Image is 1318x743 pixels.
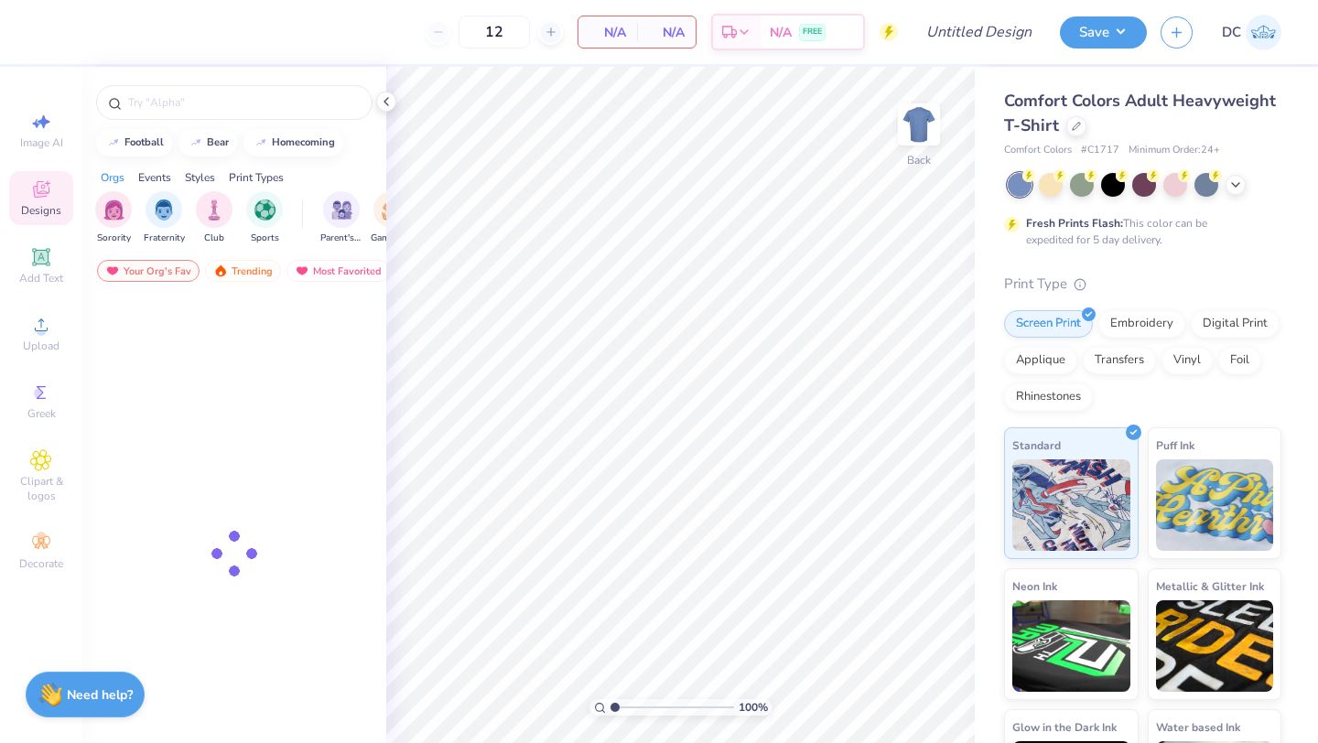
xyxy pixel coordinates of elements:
span: Game Day [371,232,413,245]
button: filter button [144,191,185,245]
div: This color can be expedited for 5 day delivery. [1026,215,1251,248]
div: Trending [205,260,281,282]
span: Add Text [19,271,63,285]
button: filter button [371,191,413,245]
img: Game Day Image [382,199,403,221]
a: DC [1222,15,1281,50]
span: Comfort Colors Adult Heavyweight T-Shirt [1004,90,1276,136]
div: filter for Parent's Weekend [320,191,362,245]
span: Greek [27,406,56,421]
div: Transfers [1083,347,1156,374]
img: most_fav.gif [295,264,309,277]
img: Sports Image [254,199,275,221]
button: bear [178,129,237,156]
input: Untitled Design [912,14,1046,50]
div: Most Favorited [286,260,390,282]
span: Metallic & Glitter Ink [1156,576,1264,596]
button: Save [1060,16,1147,48]
div: Embroidery [1098,310,1185,338]
img: Diego Campos [1246,15,1281,50]
div: filter for Game Day [371,191,413,245]
img: trend_line.gif [254,137,268,148]
img: Parent's Weekend Image [331,199,352,221]
button: filter button [320,191,362,245]
img: Back [901,106,937,143]
div: filter for Club [196,191,232,245]
div: Back [907,152,931,168]
div: Applique [1004,347,1077,374]
div: Screen Print [1004,310,1093,338]
span: Upload [23,339,59,353]
div: filter for Fraternity [144,191,185,245]
div: Digital Print [1191,310,1280,338]
img: trending.gif [213,264,228,277]
div: filter for Sorority [95,191,132,245]
input: Try "Alpha" [126,93,361,112]
span: Comfort Colors [1004,143,1072,158]
img: Sorority Image [103,199,124,221]
span: Neon Ink [1012,576,1057,596]
img: trend_line.gif [189,137,203,148]
div: Events [138,169,171,186]
div: homecoming [272,137,335,147]
span: Club [204,232,224,245]
div: Rhinestones [1004,383,1093,411]
button: football [96,129,172,156]
strong: Fresh Prints Flash: [1026,216,1123,231]
div: Orgs [101,169,124,186]
span: Glow in the Dark Ink [1012,717,1117,737]
div: football [124,137,164,147]
span: Sports [251,232,279,245]
div: Styles [185,169,215,186]
strong: Need help? [67,686,133,704]
span: DC [1222,22,1241,43]
img: Club Image [204,199,224,221]
div: Print Type [1004,274,1281,295]
span: 100 % [739,699,768,716]
span: Parent's Weekend [320,232,362,245]
img: Fraternity Image [154,199,174,221]
span: N/A [648,23,685,42]
span: # C1717 [1081,143,1119,158]
span: Standard [1012,436,1061,455]
img: Puff Ink [1156,459,1274,551]
span: FREE [803,26,822,38]
span: N/A [589,23,626,42]
button: filter button [95,191,132,245]
div: bear [207,137,229,147]
span: Clipart & logos [9,474,73,503]
div: Foil [1218,347,1261,374]
button: filter button [246,191,283,245]
button: homecoming [243,129,343,156]
span: Image AI [20,135,63,150]
span: Sorority [97,232,131,245]
div: Print Types [229,169,284,186]
input: – – [459,16,530,48]
span: Decorate [19,556,63,571]
span: Puff Ink [1156,436,1194,455]
img: Neon Ink [1012,600,1130,692]
img: trend_line.gif [106,137,121,148]
span: Water based Ink [1156,717,1240,737]
div: Vinyl [1161,347,1213,374]
div: Your Org's Fav [97,260,200,282]
img: most_fav.gif [105,264,120,277]
button: filter button [196,191,232,245]
span: Fraternity [144,232,185,245]
img: Standard [1012,459,1130,551]
span: Minimum Order: 24 + [1129,143,1220,158]
span: N/A [770,23,792,42]
img: Metallic & Glitter Ink [1156,600,1274,692]
div: filter for Sports [246,191,283,245]
span: Designs [21,203,61,218]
